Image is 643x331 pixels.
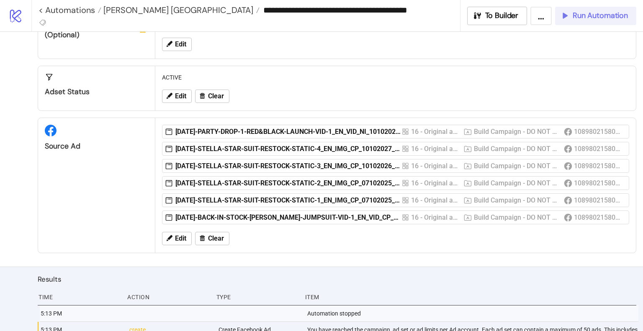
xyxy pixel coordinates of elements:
button: Edit [162,38,192,51]
div: Build Campaign - DO NOT SET LIVE [474,126,561,137]
div: Type [216,289,298,305]
div: 16 - Original ads UK [411,161,460,171]
div: [DATE]-STELLA-STAR-SUIT-RESTOCK-STATIC-4_EN_IMG_CP_10102027_F_CC_SC1_USP14_BAU [175,144,401,154]
div: Adset Status [45,87,148,97]
div: 1089802158068329 [574,126,624,137]
span: Edit [175,235,186,242]
button: Edit [162,232,192,245]
div: [DATE]-PARTY-DROP-1-RED&BLACK-LAUNCH-VID-1_EN_VID_NI_10102025_F_CC_SC24_USP10_SEASONAL [175,127,401,136]
button: Clear [195,232,229,245]
a: [PERSON_NAME] [GEOGRAPHIC_DATA] [101,6,260,14]
h2: Results [38,274,636,285]
div: [DATE]-BACK-IN-STOCK-[PERSON_NAME]-JUMPSUIT-VID-1_EN_VID_CP_10102028_F_CC_SC1_USP14_BAU [175,213,401,222]
div: [DATE]-STELLA-STAR-SUIT-RESTOCK-STATIC-3_EN_IMG_CP_10102026_F_CC_SC1_USP14_BAU [175,162,401,171]
span: Clear [208,235,224,242]
button: Clear [195,90,229,103]
div: 1089802158068329 [574,161,624,171]
div: Automation stopped [306,305,638,321]
span: Run Automation [573,11,628,21]
div: Build Campaign - DO NOT SET LIVE [474,161,561,171]
span: To Builder [485,11,519,21]
span: Edit [175,41,186,48]
span: Clear [208,92,224,100]
div: 16 - Original ads UK [411,195,460,205]
div: 16 - Original ads UK [411,144,460,154]
div: [DATE]-STELLA-STAR-SUIT-RESTOCK-STATIC-2_EN_IMG_CP_07102025_F_CC_SC1_USP14_BAU [175,179,401,188]
div: Source Ad [45,141,148,151]
div: 1089802158068329 [574,195,624,205]
div: [DATE]-STELLA-STAR-SUIT-RESTOCK-STATIC-1_EN_IMG_CP_07102025_F_CC_SC1_USP14_BAU [175,196,401,205]
button: Run Automation [555,7,636,25]
div: 1089802158068329 [574,144,624,154]
div: Build Campaign - DO NOT SET LIVE [474,178,561,188]
div: Build Campaign - DO NOT SET LIVE [474,144,561,154]
button: Edit [162,90,192,103]
div: Build Campaign - DO NOT SET LIVE [474,195,561,205]
div: 1089802158068329 [574,212,624,223]
div: Item [304,289,636,305]
button: To Builder [467,7,527,25]
div: ACTIVE [159,69,633,85]
div: 1089802158068329 [574,178,624,188]
div: 16 - Original ads UK [411,126,460,137]
button: ... [530,7,552,25]
span: Edit [175,92,186,100]
div: 16 - Original ads UK [411,178,460,188]
div: 5:13 PM [40,305,123,321]
div: Build Campaign - DO NOT SET LIVE [474,212,561,223]
div: 16 - Original ads UK [411,212,460,223]
div: Time [38,289,121,305]
div: Action [126,289,209,305]
span: [PERSON_NAME] [GEOGRAPHIC_DATA] [101,5,253,15]
a: < Automations [39,6,101,14]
